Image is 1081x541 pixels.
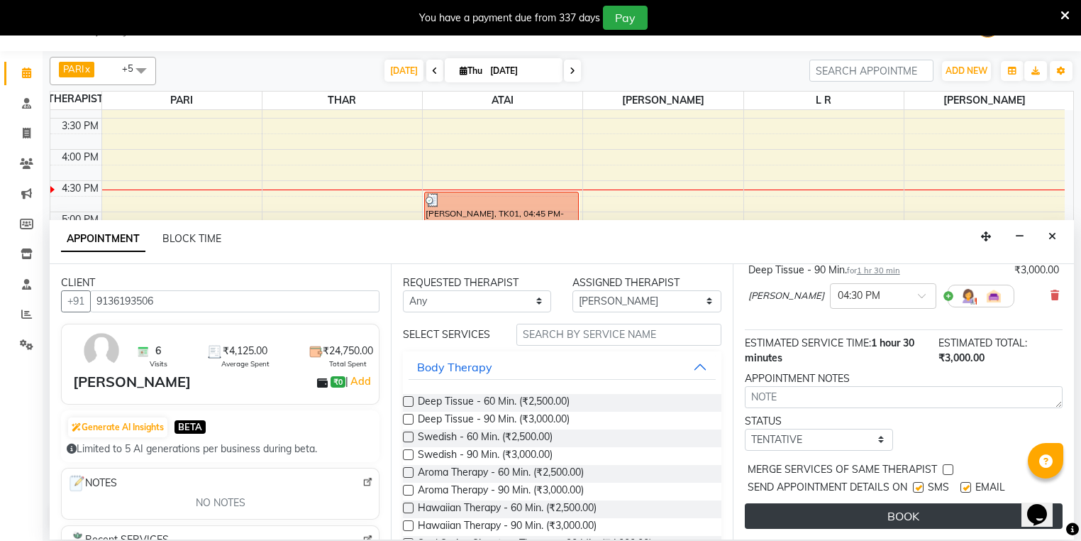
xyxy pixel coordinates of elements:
span: THAR [262,92,422,109]
span: 1 hr 30 min [857,266,900,275]
small: for [847,266,900,275]
div: 5:00 PM [59,212,101,227]
a: Add [348,373,373,390]
div: Body Therapy [417,359,492,376]
span: 6 [155,344,161,359]
span: Deep Tissue - 60 Min. (₹2,500.00) [418,394,570,412]
img: avatar [81,330,122,371]
button: ADD NEW [942,61,991,81]
div: CLIENT [61,275,379,290]
div: ASSIGNED THERAPIST [572,275,721,290]
span: BETA [174,420,206,434]
span: Average Spent [221,359,270,369]
div: 4:30 PM [59,181,101,196]
button: +91 [61,290,91,312]
span: ₹3,000.00 [938,351,985,364]
div: Limited to 5 AI generations per business during beta. [67,442,374,457]
span: Total Spent [329,359,367,369]
span: [PERSON_NAME] [904,92,1065,109]
input: SEARCH APPOINTMENT [809,60,933,82]
span: APPOINTMENT [61,226,145,252]
span: ADD NEW [946,65,987,76]
input: SEARCH BY NAME/MOBILE/EMAIL/CODE [90,290,379,312]
div: 4:00 PM [59,150,101,165]
span: Aroma Therapy - 60 Min. (₹2,500.00) [418,465,584,483]
span: L R [744,92,904,109]
button: BOOK [745,503,1063,529]
span: ESTIMATED SERVICE TIME: [745,337,871,349]
span: Deep Tissue - 90 Min. (₹3,000.00) [418,412,570,430]
span: Hawaiian Therapy - 60 Min. (₹2,500.00) [418,501,597,518]
span: Aroma Therapy - 90 Min. (₹3,000.00) [418,483,584,501]
span: NO NOTES [196,496,245,510]
span: | [345,373,373,390]
div: REQUESTED THERAPIST [403,275,551,290]
span: PARI [63,63,84,75]
span: SEND APPOINTMENT DETAILS ON [748,480,907,498]
span: +5 [122,62,144,74]
button: Generate AI Insights [68,417,167,437]
span: SMS [928,480,949,498]
span: ATAI [423,92,582,109]
div: You have a payment due from 337 days [419,11,600,26]
div: [PERSON_NAME] [73,371,191,393]
span: ₹4,125.00 [223,344,267,359]
span: Thu [456,65,486,76]
input: 2025-09-04 [486,60,557,82]
button: Pay [603,6,648,30]
span: Visits [150,359,167,369]
span: EMAIL [975,480,1005,498]
span: [PERSON_NAME] [583,92,743,109]
img: Hairdresser.png [960,288,977,305]
iframe: chat widget [1021,484,1067,527]
div: 3:30 PM [59,119,101,133]
span: PARI [102,92,262,109]
span: Hawaiian Therapy - 90 Min. (₹3,000.00) [418,518,597,536]
span: BLOCK TIME [162,232,221,245]
span: 1 hour 30 minutes [745,337,914,364]
span: Swedish - 60 Min. (₹2,500.00) [418,430,553,447]
span: ₹0 [331,376,345,388]
div: [PERSON_NAME], TK01, 04:45 PM-06:15 PM, Deep Tissue - 90 Min. [425,192,578,283]
div: SELECT SERVICES [392,327,505,342]
img: Interior.png [985,288,1002,305]
button: Body Therapy [409,354,715,380]
div: APPOINTMENT NOTES [745,371,1063,386]
span: ₹24,750.00 [323,344,373,359]
span: [PERSON_NAME] [748,289,824,303]
span: MERGE SERVICES OF SAME THERAPIST [748,462,937,480]
span: ESTIMATED TOTAL: [938,337,1027,349]
div: Deep Tissue - 90 Min. [748,263,900,278]
button: Close [1042,226,1063,248]
a: x [84,63,90,75]
div: STATUS [745,414,893,429]
span: Swedish - 90 Min. (₹3,000.00) [418,447,553,465]
span: [DATE] [384,60,423,82]
input: SEARCH BY SERVICE NAME [516,324,721,346]
div: ₹3,000.00 [1014,263,1059,278]
span: NOTES [67,474,117,493]
div: THERAPIST [50,92,101,106]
